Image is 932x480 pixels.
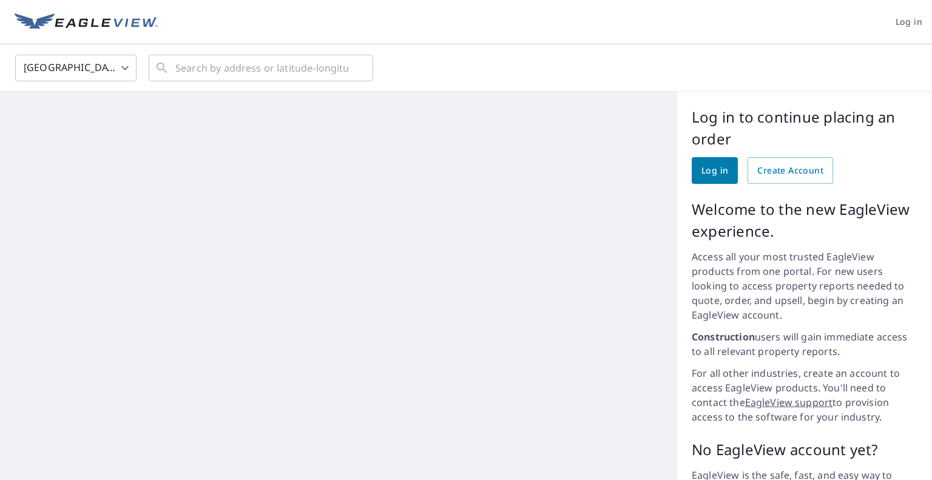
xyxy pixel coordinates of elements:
[701,163,728,178] span: Log in
[896,15,922,30] span: Log in
[692,330,917,359] p: users will gain immediate access to all relevant property reports.
[175,51,348,85] input: Search by address or latitude-longitude
[757,163,823,178] span: Create Account
[692,330,755,343] strong: Construction
[692,198,917,242] p: Welcome to the new EagleView experience.
[692,366,917,424] p: For all other industries, create an account to access EagleView products. You'll need to contact ...
[15,13,158,32] img: EV Logo
[745,396,833,409] a: EagleView support
[15,51,137,85] div: [GEOGRAPHIC_DATA]
[692,157,738,184] a: Log in
[692,106,917,150] p: Log in to continue placing an order
[692,249,917,322] p: Access all your most trusted EagleView products from one portal. For new users looking to access ...
[692,439,917,461] p: No EagleView account yet?
[748,157,833,184] a: Create Account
